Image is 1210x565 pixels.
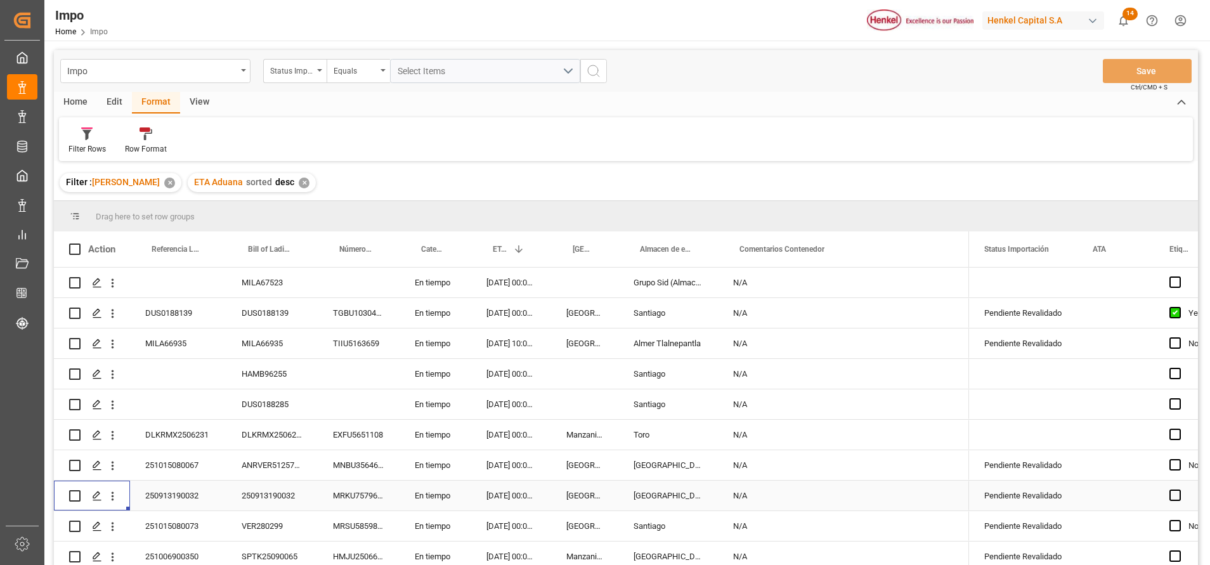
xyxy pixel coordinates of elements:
div: Press SPACE to select this row. [54,389,969,420]
div: No [1188,451,1202,480]
span: Categoría [421,245,445,254]
div: [DATE] 00:00:00 [471,359,551,389]
div: Home [54,92,97,114]
div: ✕ [164,178,175,188]
div: Status Importación [270,62,313,77]
div: View [180,92,219,114]
div: 250913190032 [226,481,318,510]
div: [GEOGRAPHIC_DATA] [551,450,618,480]
div: [GEOGRAPHIC_DATA] [618,481,718,510]
div: Toro [618,420,718,450]
div: Action [88,244,115,255]
div: MRSU5859891 [318,511,400,541]
div: Santiago [618,298,718,328]
div: Pendiente Revalidado [984,481,1062,510]
div: N/A [718,328,969,358]
div: TGBU1030411 [318,298,400,328]
div: N/A [718,420,969,450]
div: 250913190032 [130,481,226,510]
span: Ctrl/CMD + S [1131,82,1168,92]
div: Pendiente Revalidado [984,299,1062,328]
div: Yes [1188,299,1202,328]
div: N/A [718,389,969,419]
button: open menu [60,59,250,83]
div: [GEOGRAPHIC_DATA] [551,511,618,541]
div: MNBU3564667 [318,450,400,480]
button: open menu [263,59,327,83]
div: 251015080067 [130,450,226,480]
div: [GEOGRAPHIC_DATA] [618,450,718,480]
button: Help Center [1138,6,1166,35]
button: open menu [327,59,390,83]
div: N/A [718,268,969,297]
div: En tiempo [400,268,471,297]
div: N/A [718,359,969,389]
div: ANRVER5125773V [226,450,318,480]
div: Almer Tlalnepantla [618,328,718,358]
div: Santiago [618,389,718,419]
span: ETA Aduana [194,177,243,187]
div: Press SPACE to select this row. [54,359,969,389]
button: Save [1103,59,1192,83]
a: Home [55,27,76,36]
div: [DATE] 00:00:00 [471,481,551,510]
div: [DATE] 00:00:00 [471,420,551,450]
button: show 14 new notifications [1109,6,1138,35]
span: Número de Contenedor [339,245,373,254]
span: ETA Aduana [493,245,508,254]
button: search button [580,59,607,83]
div: DLKRMX2506231 [226,420,318,450]
div: [DATE] 00:00:00 [471,298,551,328]
span: 14 [1122,8,1138,20]
span: Bill of Lading Number [248,245,291,254]
div: En tiempo [400,481,471,510]
div: EXFU5651108 [318,420,400,450]
span: sorted [246,177,272,187]
div: ✕ [299,178,309,188]
span: desc [275,177,294,187]
div: N/A [718,481,969,510]
div: N/A [718,511,969,541]
div: DLKRMX2506231 [130,420,226,450]
div: MILA66935 [130,328,226,358]
div: No [1188,329,1202,358]
div: Row Format [125,143,167,155]
div: N/A [718,298,969,328]
div: [GEOGRAPHIC_DATA] [551,328,618,358]
span: [PERSON_NAME] [92,177,160,187]
span: ATA [1093,245,1106,254]
div: Pendiente Revalidado [984,451,1062,480]
div: DUS0188139 [226,298,318,328]
div: Equals [334,62,377,77]
span: Almacen de entrega [640,245,691,254]
div: En tiempo [400,450,471,480]
div: Press SPACE to select this row. [54,298,969,328]
div: [GEOGRAPHIC_DATA] [551,298,618,328]
div: Edit [97,92,132,114]
div: Press SPACE to select this row. [54,328,969,359]
span: Comentarios Contenedor [739,245,824,254]
div: HAMB96255 [226,359,318,389]
div: MILA67523 [226,268,318,297]
span: [GEOGRAPHIC_DATA] - Locode [573,245,592,254]
div: No [1188,512,1202,541]
span: Select Items [398,66,452,76]
div: [GEOGRAPHIC_DATA] [551,481,618,510]
div: En tiempo [400,389,471,419]
span: Referencia Leschaco [152,245,200,254]
div: En tiempo [400,420,471,450]
div: Format [132,92,180,114]
div: VER280299 [226,511,318,541]
span: Status Importación [984,245,1049,254]
div: Press SPACE to select this row. [54,420,969,450]
div: Grupo Sid (Almacenaje y Distribucion AVIOR) [618,268,718,297]
div: Impo [55,6,108,25]
div: TIIU5163659 [318,328,400,358]
div: N/A [718,450,969,480]
div: Pendiente Revalidado [984,329,1062,358]
div: [DATE] 00:00:00 [471,450,551,480]
div: En tiempo [400,359,471,389]
div: 251015080073 [130,511,226,541]
div: DUS0188285 [226,389,318,419]
div: [DATE] 10:00:00 [471,328,551,358]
